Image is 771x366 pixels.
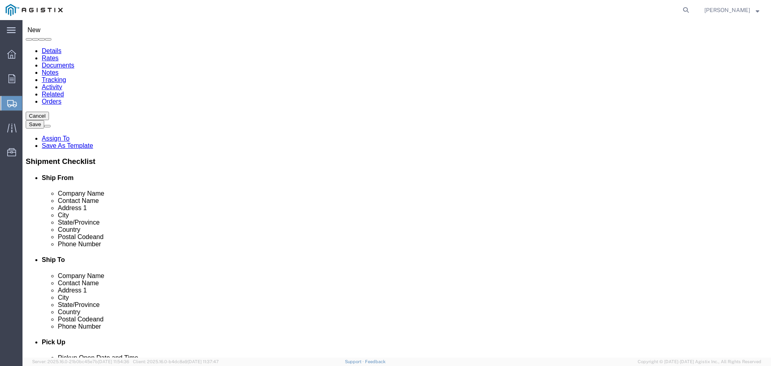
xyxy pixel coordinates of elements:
span: [DATE] 11:37:47 [188,359,219,364]
a: Feedback [365,359,385,364]
a: Support [345,359,365,364]
iframe: FS Legacy Container [22,20,771,358]
span: Server: 2025.16.0-21b0bc45e7b [32,359,129,364]
img: logo [6,4,63,16]
span: [DATE] 11:54:36 [98,359,129,364]
button: [PERSON_NAME] [704,5,760,15]
span: Luke Chesniak [704,6,750,14]
span: Client: 2025.16.0-b4dc8a9 [133,359,219,364]
span: Copyright © [DATE]-[DATE] Agistix Inc., All Rights Reserved [638,358,761,365]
